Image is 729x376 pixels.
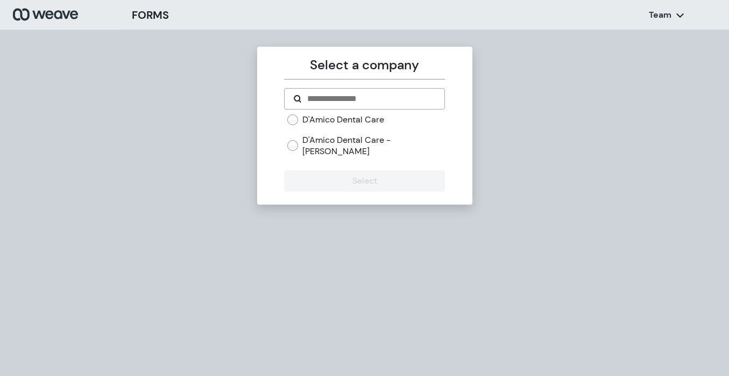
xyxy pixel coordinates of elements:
[302,114,384,126] label: D'Amico Dental Care
[649,9,671,21] p: Team
[302,134,445,157] label: D'Amico Dental Care - [PERSON_NAME]
[284,55,445,75] p: Select a company
[284,170,445,192] button: Select
[306,92,436,105] input: Search
[132,7,169,23] h3: FORMS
